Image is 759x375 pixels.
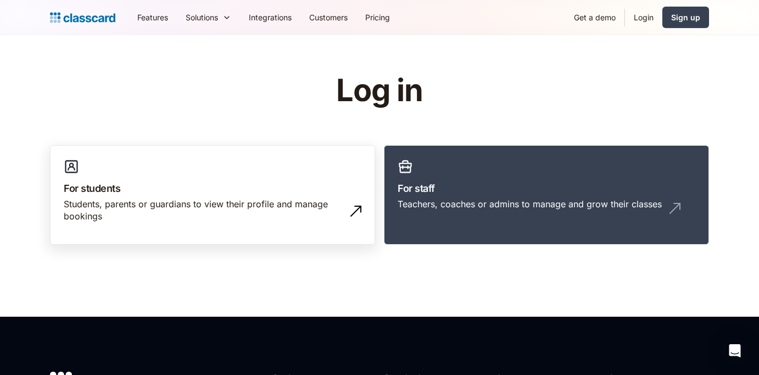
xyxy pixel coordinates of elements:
[50,10,115,25] a: home
[565,5,624,30] a: Get a demo
[722,338,748,364] div: Open Intercom Messenger
[671,12,700,23] div: Sign up
[50,145,375,245] a: For studentsStudents, parents or guardians to view their profile and manage bookings
[398,198,662,210] div: Teachers, coaches or admins to manage and grow their classes
[129,5,177,30] a: Features
[186,12,218,23] div: Solutions
[177,5,240,30] div: Solutions
[384,145,709,245] a: For staffTeachers, coaches or admins to manage and grow their classes
[240,5,300,30] a: Integrations
[662,7,709,28] a: Sign up
[64,198,339,223] div: Students, parents or guardians to view their profile and manage bookings
[64,181,361,196] h3: For students
[300,5,356,30] a: Customers
[205,74,554,108] h1: Log in
[625,5,662,30] a: Login
[398,181,695,196] h3: For staff
[356,5,399,30] a: Pricing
